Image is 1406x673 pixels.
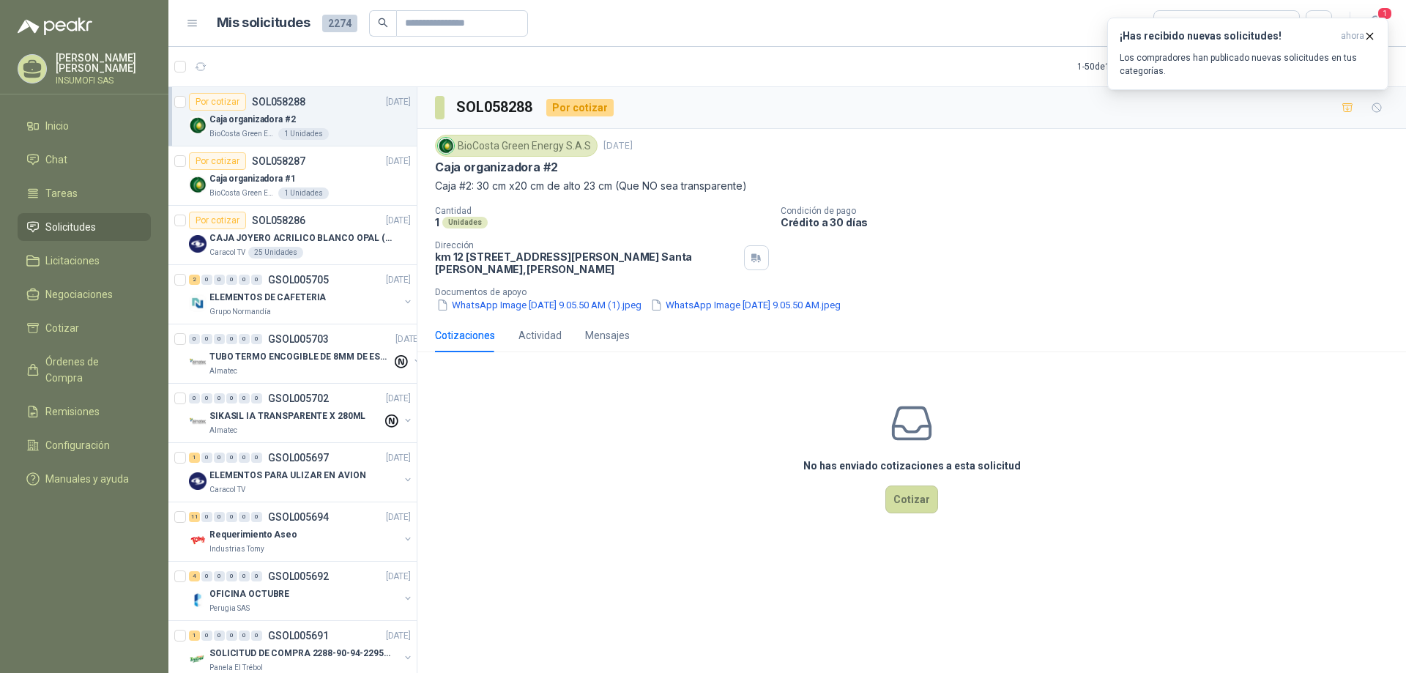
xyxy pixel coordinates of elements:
a: 4 0 0 0 0 0 GSOL005692[DATE] Company LogoOFICINA OCTUBREPerugia SAS [189,568,414,614]
div: Cotizaciones [435,327,495,343]
div: 1 Unidades [278,187,329,199]
h1: Mis solicitudes [217,12,310,34]
p: Industrias Tomy [209,543,264,555]
a: 0 0 0 0 0 0 GSOL005703[DATE] Company LogoTUBO TERMO ENCOGIBLE DE 8MM DE ESPESOR X 5CMSAlmatec [189,330,423,377]
a: Manuales y ayuda [18,465,151,493]
p: Condición de pago [781,206,1400,216]
img: Company Logo [189,413,207,431]
div: 0 [251,453,262,463]
div: 0 [239,631,250,641]
div: 2 [189,275,200,285]
div: 0 [201,453,212,463]
div: 0 [226,334,237,344]
div: 1 [189,453,200,463]
div: Por cotizar [189,93,246,111]
p: Caja organizadora #2 [209,113,296,127]
div: 1 [189,631,200,641]
button: Cotizar [885,486,938,513]
p: [DATE] [386,273,411,287]
div: 0 [226,453,237,463]
div: 25 Unidades [248,247,303,259]
a: 11 0 0 0 0 0 GSOL005694[DATE] Company LogoRequerimiento AseoIndustrias Tomy [189,508,414,555]
a: Cotizar [18,314,151,342]
p: [DATE] [386,392,411,406]
img: Company Logo [189,176,207,193]
a: 2 0 0 0 0 0 GSOL005705[DATE] Company LogoELEMENTOS DE CAFETERIAGrupo Normandía [189,271,414,318]
p: GSOL005705 [268,275,329,285]
p: TUBO TERMO ENCOGIBLE DE 8MM DE ESPESOR X 5CMS [209,350,392,364]
div: 0 [226,631,237,641]
button: ¡Has recibido nuevas solicitudes!ahora Los compradores han publicado nuevas solicitudes en tus ca... [1107,18,1388,90]
p: OFICINA OCTUBRE [209,587,289,601]
img: Company Logo [189,591,207,609]
p: Caracol TV [209,247,245,259]
div: 0 [239,275,250,285]
div: 0 [226,393,237,404]
span: Remisiones [45,404,100,420]
div: 0 [201,512,212,522]
p: [DATE] [395,332,420,346]
span: Configuración [45,437,110,453]
span: Órdenes de Compra [45,354,137,386]
div: 0 [226,275,237,285]
p: Caracol TV [209,484,245,496]
div: 0 [214,275,225,285]
img: Company Logo [189,532,207,549]
p: [DATE] [386,510,411,524]
a: Por cotizarSOL058286[DATE] Company LogoCAJA JOYERO ACRILICO BLANCO OPAL (En el adjunto mas detall... [168,206,417,265]
div: 0 [226,571,237,581]
span: ahora [1341,30,1364,42]
span: Manuales y ayuda [45,471,129,487]
h3: No has enviado cotizaciones a esta solicitud [803,458,1021,474]
a: Configuración [18,431,151,459]
p: Los compradores han publicado nuevas solicitudes en tus categorías. [1120,51,1376,78]
a: 1 0 0 0 0 0 GSOL005697[DATE] Company LogoELEMENTOS PARA ULIZAR EN AVIONCaracol TV [189,449,414,496]
p: Caja organizadora #1 [209,172,296,186]
p: [DATE] [386,155,411,168]
p: SOL058288 [252,97,305,107]
p: [DATE] [386,451,411,465]
p: Almatec [209,425,237,436]
div: 0 [201,334,212,344]
p: Grupo Normandía [209,306,271,318]
p: GSOL005692 [268,571,329,581]
div: 0 [239,512,250,522]
div: Actividad [518,327,562,343]
span: Negociaciones [45,286,113,302]
div: 1 Unidades [278,128,329,140]
div: 0 [214,453,225,463]
p: BioCosta Green Energy S.A.S [209,187,275,199]
p: [DATE] [386,570,411,584]
p: GSOL005691 [268,631,329,641]
img: Company Logo [438,138,454,154]
p: GSOL005702 [268,393,329,404]
p: ELEMENTOS DE CAFETERIA [209,291,326,305]
img: Company Logo [189,116,207,134]
p: Caja organizadora #2 [435,160,557,175]
p: Perugia SAS [209,603,250,614]
img: Company Logo [189,354,207,371]
div: 0 [251,631,262,641]
h3: SOL058288 [456,96,535,119]
div: Todas [1163,15,1194,31]
div: 0 [214,393,225,404]
p: [PERSON_NAME] [PERSON_NAME] [56,53,151,73]
a: 0 0 0 0 0 0 GSOL005702[DATE] Company LogoSIKASIL IA TRANSPARENTE X 280MLAlmatec [189,390,414,436]
p: [DATE] [386,214,411,228]
p: Caja #2: 30 cm x20 cm de alto 23 cm (Que NO sea transparente) [435,178,1388,194]
span: Solicitudes [45,219,96,235]
span: search [378,18,388,28]
div: 1 - 50 de 1494 [1077,55,1172,78]
div: 0 [251,334,262,344]
div: 0 [251,571,262,581]
a: Chat [18,146,151,174]
img: Company Logo [189,235,207,253]
span: Tareas [45,185,78,201]
a: Inicio [18,112,151,140]
a: Solicitudes [18,213,151,241]
div: Unidades [442,217,488,228]
button: WhatsApp Image [DATE] 9.05.50 AM.jpeg [649,297,842,313]
a: Órdenes de Compra [18,348,151,392]
p: 1 [435,216,439,228]
img: Company Logo [189,650,207,668]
